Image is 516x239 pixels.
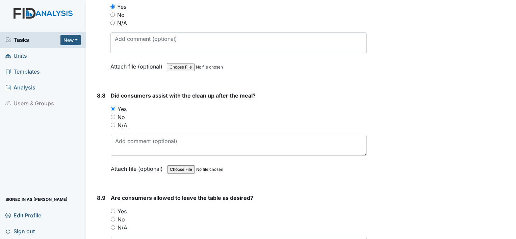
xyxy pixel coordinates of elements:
[110,59,165,71] label: Attach file (optional)
[118,215,125,223] label: No
[118,105,127,113] label: Yes
[5,67,40,77] span: Templates
[97,194,105,202] label: 8.9
[110,12,115,17] input: No
[111,161,165,173] label: Attach file (optional)
[111,217,115,221] input: No
[5,210,41,220] span: Edit Profile
[111,225,115,230] input: N/A
[117,19,127,27] label: N/A
[111,92,256,99] span: Did consumers assist with the clean up after the meal?
[5,226,35,236] span: Sign out
[110,21,115,25] input: N/A
[117,11,125,19] label: No
[111,194,253,201] span: Are consumers allowed to leave the table as desired?
[60,35,81,45] button: New
[111,107,115,111] input: Yes
[118,207,127,215] label: Yes
[111,123,115,127] input: N/A
[5,194,68,205] span: Signed in as [PERSON_NAME]
[118,121,127,129] label: N/A
[111,209,115,213] input: Yes
[5,36,60,44] a: Tasks
[110,4,115,9] input: Yes
[118,223,127,232] label: N/A
[97,91,105,100] label: 8.8
[118,113,125,121] label: No
[111,115,115,119] input: No
[117,3,126,11] label: Yes
[5,51,27,61] span: Units
[5,82,35,93] span: Analysis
